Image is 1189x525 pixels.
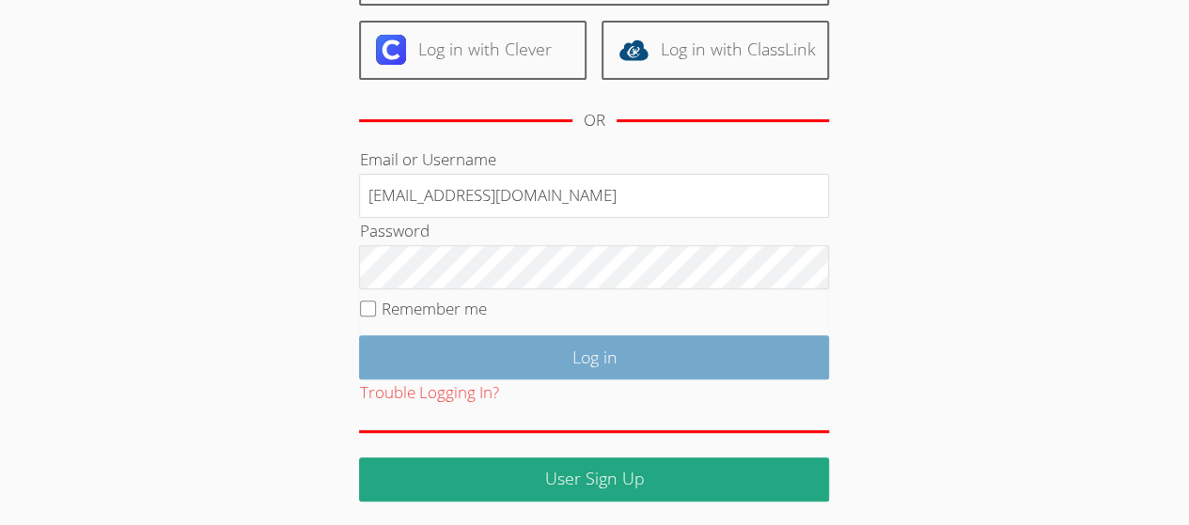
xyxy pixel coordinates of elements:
[359,379,498,407] button: Trouble Logging In?
[584,107,605,134] div: OR
[602,21,829,80] a: Log in with ClassLink
[359,335,829,379] input: Log in
[359,220,429,241] label: Password
[359,457,829,502] a: User Sign Up
[618,35,649,65] img: classlink-logo-d6bb404cc1216ec64c9a2012d9dc4662098be43eaf13dc465df04b49fa7ab582.svg
[359,21,587,80] a: Log in with Clever
[376,35,406,65] img: clever-logo-6eab21bc6e7a338710f1a6ff85c0baf02591cd810cc4098c63d3a4b26e2feb20.svg
[382,298,487,319] label: Remember me
[359,148,495,170] label: Email or Username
